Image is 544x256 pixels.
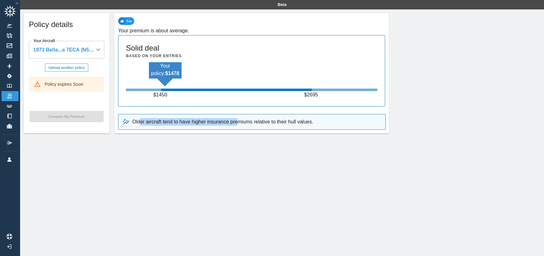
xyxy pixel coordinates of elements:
b: $ 1478 [165,71,179,76]
p: $ 1450 [153,91,169,99]
p: Your policy: [149,62,182,77]
p: $ 2695 [304,91,320,99]
img: uptrend-and-star-798e9c881b4915e3b082.svg [122,118,130,126]
label: Your Aircraft [33,38,55,44]
img: fair-policy-chip-16a22df130daad956e14.svg [118,17,136,25]
p: Older aircraft tend to have higher insurance premiums relative to their hull values. [132,118,313,126]
button: Upload another policy [45,63,88,72]
h5: Policy details [29,19,73,30]
h6: Based on your entries [126,53,182,59]
h5: Solid deal [126,43,159,53]
div: Policy details [24,13,109,38]
div: Policy expires Soon [45,79,83,90]
div: 1973 Bella...a 7ECA (N57655) [29,41,104,58]
h6: Your premium is about average. [118,26,385,35]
